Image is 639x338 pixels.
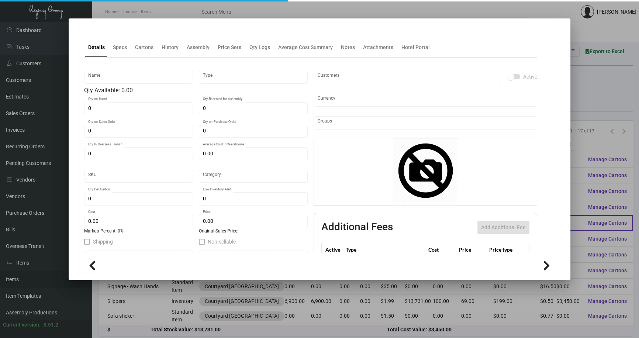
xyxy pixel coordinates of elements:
[187,44,210,51] div: Assembly
[477,221,529,234] button: Add Additional Fee
[481,224,526,230] span: Add Additional Fee
[523,72,537,81] span: Active
[322,243,344,256] th: Active
[113,44,127,51] div: Specs
[457,243,487,256] th: Price
[135,44,153,51] div: Cartons
[44,321,58,329] div: 0.51.2
[84,86,308,95] div: Qty Available: 0.00
[341,44,355,51] div: Notes
[93,237,113,246] span: Shipping
[208,237,236,246] span: Non-sellable
[88,44,105,51] div: Details
[318,120,533,126] input: Add new..
[487,243,521,256] th: Price type
[162,44,179,51] div: History
[426,243,457,256] th: Cost
[321,221,393,234] h2: Additional Fees
[318,75,497,80] input: Add new..
[363,44,393,51] div: Attachments
[278,44,333,51] div: Average Cost Summary
[401,44,430,51] div: Hotel Portal
[218,44,241,51] div: Price Sets
[344,243,426,256] th: Type
[3,321,41,329] div: Current version:
[249,44,270,51] div: Qty Logs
